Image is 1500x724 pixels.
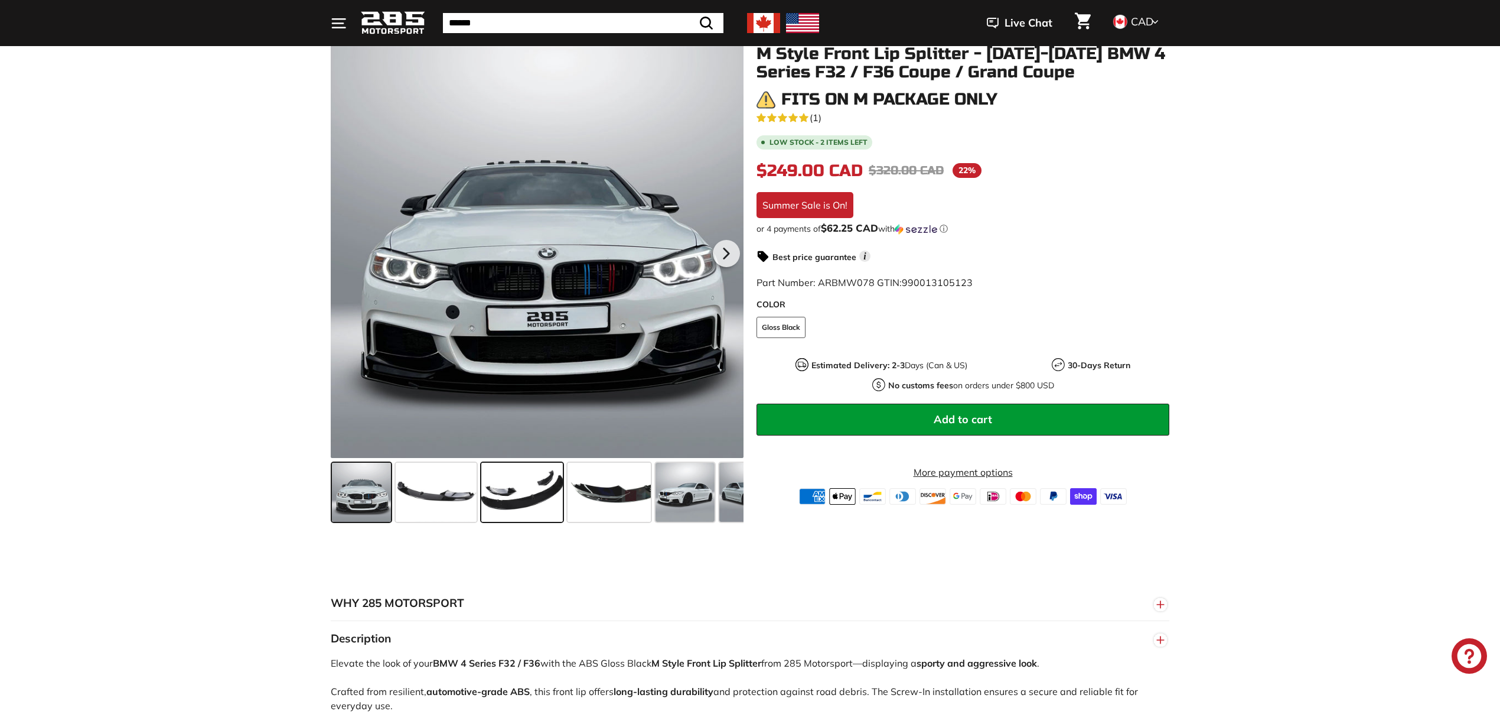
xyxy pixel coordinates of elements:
label: COLOR [756,298,1169,311]
span: $62.25 CAD [821,222,878,234]
img: discover [919,488,946,505]
div: or 4 payments of$62.25 CADwithSezzle Click to learn more about Sezzle [756,223,1169,235]
img: warning.png [756,90,775,109]
span: Low stock - 2 items left [769,139,868,146]
img: Logo_285_Motorsport_areodynamics_components [360,9,425,37]
span: $320.00 CAD [869,163,944,178]
strong: long-lasting durability [614,686,713,697]
h1: M Style Front Lip Splitter - [DATE]-[DATE] BMW 4 Series F32 / F36 Coupe / Grand Coupe [756,45,1169,82]
img: master [1010,488,1036,505]
strong: automotive-grade ABS [426,686,530,697]
div: or 4 payments of with [756,223,1169,235]
img: american_express [799,488,826,505]
a: Cart [1068,3,1098,43]
span: Part Number: ARBMW078 GTIN: [756,277,973,288]
span: 990013105123 [902,277,973,288]
input: Search [443,13,723,33]
span: Add to cart [934,413,992,426]
img: shopify_pay [1070,488,1097,505]
span: i [859,251,870,262]
img: Sezzle [895,224,937,235]
button: Description [331,621,1169,657]
img: paypal [1040,488,1067,505]
img: visa [1100,488,1127,505]
strong: BMW 4 Series F32 / F36 [433,657,540,669]
div: Summer Sale is On! [756,192,853,218]
span: Live Chat [1005,15,1052,31]
span: (1) [810,111,821,125]
strong: Front Lip Splitter [687,657,761,669]
img: ideal [980,488,1006,505]
button: Add to cart [756,404,1169,436]
inbox-online-store-chat: Shopify online store chat [1448,638,1491,677]
img: google_pay [950,488,976,505]
img: bancontact [859,488,886,505]
a: More payment options [756,465,1169,479]
strong: Best price guarantee [772,252,856,262]
h3: Fits on M Package Only [781,90,997,109]
strong: M Style [651,657,684,669]
img: diners_club [889,488,916,505]
strong: 30-Days Return [1068,360,1130,371]
button: WHY 285 MOTORSPORT [331,586,1169,621]
strong: sporty and aggressive look [917,657,1037,669]
span: $249.00 CAD [756,161,863,181]
p: on orders under $800 USD [888,379,1054,392]
strong: No customs fees [888,380,953,391]
span: CAD [1131,15,1153,28]
a: 5.0 rating (1 votes) [756,109,1169,125]
strong: Estimated Delivery: 2-3 [811,360,905,371]
button: Live Chat [971,8,1068,38]
p: Days (Can & US) [811,359,967,372]
span: 22% [953,163,981,178]
img: apple_pay [829,488,856,505]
